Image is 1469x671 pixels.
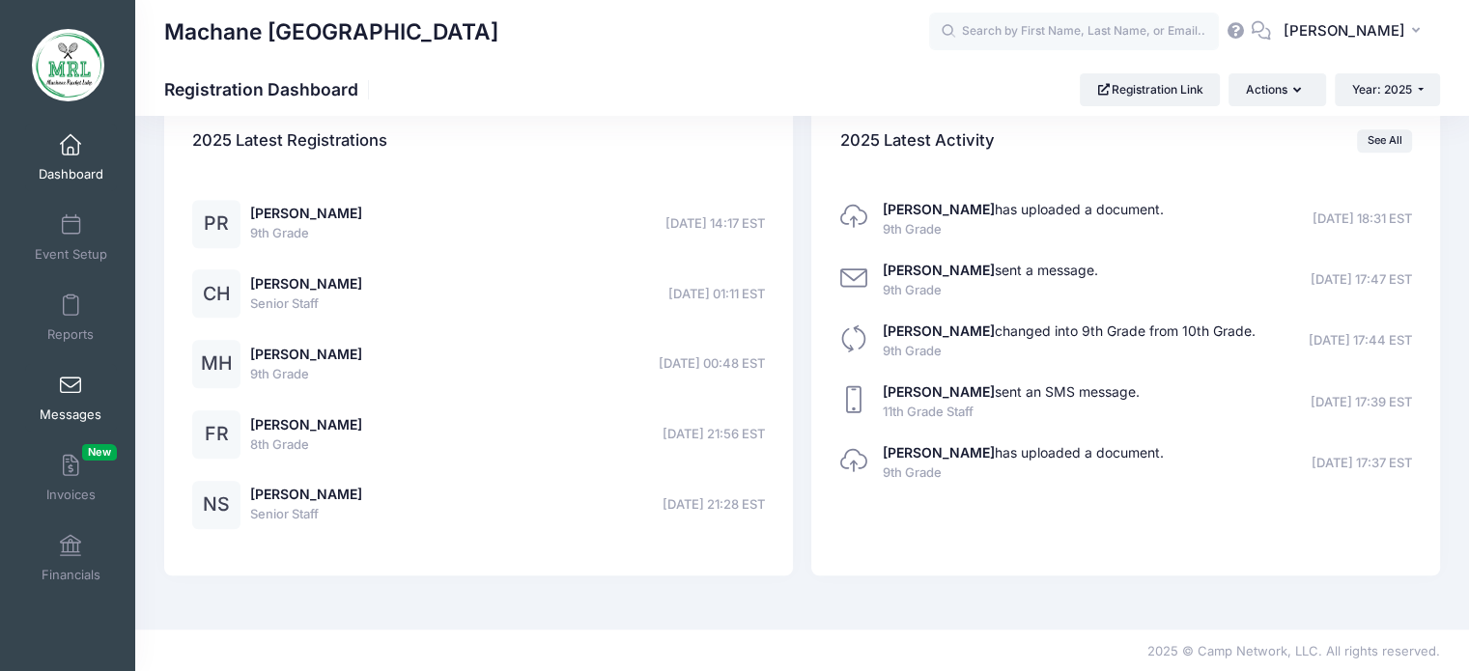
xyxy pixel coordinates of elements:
span: 9th Grade [883,342,1256,361]
a: PR [192,216,240,233]
a: InvoicesNew [25,444,117,512]
a: Registration Link [1080,73,1220,106]
span: Event Setup [35,246,107,263]
span: [DATE] 21:56 EST [663,425,765,444]
h1: Machane [GEOGRAPHIC_DATA] [164,10,498,54]
span: [PERSON_NAME] [1284,20,1405,42]
span: Reports [47,326,94,343]
span: 9th Grade [883,463,1164,483]
div: MH [192,340,240,388]
span: Invoices [46,487,96,503]
strong: [PERSON_NAME] [883,444,995,461]
span: Senior Staff [250,505,362,524]
a: Financials [25,524,117,592]
span: 11th Grade Staff [883,403,1140,422]
a: [PERSON_NAME] [250,275,362,292]
a: [PERSON_NAME]changed into 9th Grade from 10th Grade. [883,322,1256,339]
span: [DATE] 18:31 EST [1313,210,1412,229]
button: Actions [1229,73,1325,106]
h4: 2025 Latest Registrations [192,113,387,168]
img: Machane Racket Lake [32,29,104,101]
a: MH [192,356,240,373]
a: [PERSON_NAME]sent a message. [883,262,1098,278]
span: [DATE] 17:37 EST [1312,454,1412,473]
a: [PERSON_NAME] [250,346,362,362]
span: [DATE] 17:47 EST [1311,270,1412,290]
span: New [82,444,117,461]
span: Year: 2025 [1352,82,1412,97]
span: 9th Grade [883,281,1098,300]
div: CH [192,269,240,318]
span: [DATE] 14:17 EST [665,214,765,234]
a: NS [192,497,240,514]
span: [DATE] 17:44 EST [1309,331,1412,350]
a: Messages [25,364,117,432]
strong: [PERSON_NAME] [883,262,995,278]
input: Search by First Name, Last Name, or Email... [929,13,1219,51]
span: Senior Staff [250,294,362,314]
a: [PERSON_NAME]has uploaded a document. [883,444,1164,461]
div: PR [192,200,240,248]
span: [DATE] 17:39 EST [1311,393,1412,412]
span: [DATE] 00:48 EST [659,354,765,374]
button: [PERSON_NAME] [1271,10,1440,54]
span: 9th Grade [250,224,362,243]
strong: [PERSON_NAME] [883,383,995,400]
h1: Registration Dashboard [164,79,375,99]
span: [DATE] 01:11 EST [668,285,765,304]
a: See All [1357,129,1412,153]
a: CH [192,287,240,303]
span: Messages [40,406,101,423]
span: 9th Grade [883,220,1164,239]
strong: [PERSON_NAME] [883,322,995,339]
a: [PERSON_NAME] [250,416,362,433]
h4: 2025 Latest Activity [840,113,995,168]
span: 9th Grade [250,365,362,384]
div: NS [192,481,240,529]
span: [DATE] 21:28 EST [663,495,765,515]
a: Dashboard [25,124,117,191]
a: [PERSON_NAME] [250,486,362,502]
a: Reports [25,284,117,351]
a: [PERSON_NAME]sent an SMS message. [883,383,1140,400]
div: FR [192,410,240,459]
span: Financials [42,567,100,583]
strong: [PERSON_NAME] [883,201,995,217]
span: 8th Grade [250,435,362,455]
a: [PERSON_NAME]has uploaded a document. [883,201,1164,217]
a: Event Setup [25,204,117,271]
a: FR [192,427,240,443]
span: 2025 © Camp Network, LLC. All rights reserved. [1147,643,1440,658]
span: Dashboard [39,166,103,182]
a: [PERSON_NAME] [250,205,362,221]
button: Year: 2025 [1335,73,1440,106]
